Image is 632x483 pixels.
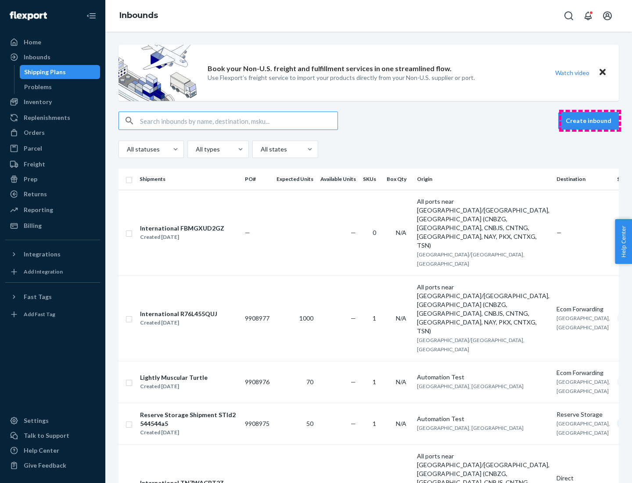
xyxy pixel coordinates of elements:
[24,53,50,61] div: Inbounds
[557,229,562,236] span: —
[553,169,614,190] th: Destination
[24,68,66,76] div: Shipping Plans
[24,175,37,184] div: Prep
[383,169,413,190] th: Box Qty
[5,50,100,64] a: Inbounds
[351,314,356,322] span: —
[83,7,100,25] button: Close Navigation
[373,378,376,386] span: 1
[417,383,524,389] span: [GEOGRAPHIC_DATA], [GEOGRAPHIC_DATA]
[140,428,237,437] div: Created [DATE]
[557,474,610,483] div: Direct
[351,229,356,236] span: —
[5,443,100,458] a: Help Center
[557,315,610,331] span: [GEOGRAPHIC_DATA], [GEOGRAPHIC_DATA]
[195,145,196,154] input: All types
[260,145,261,154] input: All states
[417,337,524,353] span: [GEOGRAPHIC_DATA]/[GEOGRAPHIC_DATA], [GEOGRAPHIC_DATA]
[241,361,273,403] td: 9908976
[5,95,100,109] a: Inventory
[140,411,237,428] div: Reserve Storage Shipment STId2544544a5
[245,229,250,236] span: —
[396,314,406,322] span: N/A
[417,251,524,267] span: [GEOGRAPHIC_DATA]/[GEOGRAPHIC_DATA], [GEOGRAPHIC_DATA]
[306,378,313,386] span: 70
[24,113,70,122] div: Replenishments
[359,169,383,190] th: SKUs
[20,80,101,94] a: Problems
[558,112,619,130] button: Create inbound
[351,378,356,386] span: —
[126,145,127,154] input: All statuses
[557,420,610,436] span: [GEOGRAPHIC_DATA], [GEOGRAPHIC_DATA]
[5,187,100,201] a: Returns
[24,292,52,301] div: Fast Tags
[24,446,59,455] div: Help Center
[557,368,610,377] div: Ecom Forwarding
[396,378,406,386] span: N/A
[396,229,406,236] span: N/A
[5,247,100,261] button: Integrations
[557,410,610,419] div: Reserve Storage
[140,310,217,318] div: International R76L455QUJ
[5,458,100,472] button: Give Feedback
[112,3,165,29] ol: breadcrumbs
[413,169,553,190] th: Origin
[119,11,158,20] a: Inbounds
[5,290,100,304] button: Fast Tags
[24,221,42,230] div: Billing
[140,382,208,391] div: Created [DATE]
[417,197,549,250] div: All ports near [GEOGRAPHIC_DATA]/[GEOGRAPHIC_DATA], [GEOGRAPHIC_DATA] (CNBZG, [GEOGRAPHIC_DATA], ...
[417,425,524,431] span: [GEOGRAPHIC_DATA], [GEOGRAPHIC_DATA]
[5,126,100,140] a: Orders
[396,420,406,427] span: N/A
[5,172,100,186] a: Prep
[24,160,45,169] div: Freight
[5,35,100,49] a: Home
[417,415,549,423] div: Automation Test
[208,64,452,74] p: Book your Non-U.S. freight and fulfillment services in one streamlined flow.
[241,403,273,444] td: 9908975
[5,141,100,155] a: Parcel
[140,233,224,241] div: Created [DATE]
[10,11,47,20] img: Flexport logo
[273,169,317,190] th: Expected Units
[24,128,45,137] div: Orders
[557,305,610,314] div: Ecom Forwarding
[597,66,608,79] button: Close
[306,420,313,427] span: 50
[373,229,376,236] span: 0
[24,250,61,259] div: Integrations
[373,314,376,322] span: 1
[140,112,338,130] input: Search inbounds by name, destination, msku...
[5,111,100,125] a: Replenishments
[579,7,597,25] button: Open notifications
[24,310,55,318] div: Add Fast Tag
[24,268,63,275] div: Add Integration
[24,83,52,91] div: Problems
[5,265,100,279] a: Add Integration
[549,66,595,79] button: Watch video
[24,461,66,470] div: Give Feedback
[5,157,100,171] a: Freight
[599,7,616,25] button: Open account menu
[24,190,47,198] div: Returns
[317,169,359,190] th: Available Units
[5,429,100,443] a: Talk to Support
[140,318,217,327] div: Created [DATE]
[24,38,41,47] div: Home
[417,283,549,335] div: All ports near [GEOGRAPHIC_DATA]/[GEOGRAPHIC_DATA], [GEOGRAPHIC_DATA] (CNBZG, [GEOGRAPHIC_DATA], ...
[241,169,273,190] th: PO#
[5,203,100,217] a: Reporting
[140,224,224,233] div: International FBMGXUD2GZ
[351,420,356,427] span: —
[24,416,49,425] div: Settings
[560,7,578,25] button: Open Search Box
[615,219,632,264] button: Help Center
[5,219,100,233] a: Billing
[20,65,101,79] a: Shipping Plans
[5,414,100,428] a: Settings
[136,169,241,190] th: Shipments
[241,275,273,361] td: 9908977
